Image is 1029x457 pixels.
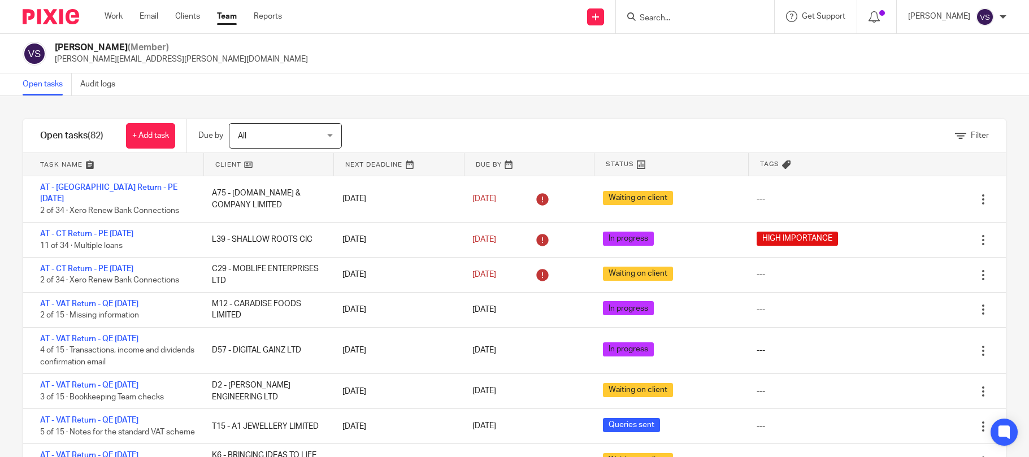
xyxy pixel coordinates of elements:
span: 2 of 34 · Xero Renew Bank Connections [40,277,179,285]
div: [DATE] [331,228,461,251]
span: Waiting on client [603,191,673,205]
div: --- [757,421,765,432]
span: HIGH IMPORTANCE [757,232,838,246]
a: Email [140,11,158,22]
input: Search [639,14,740,24]
div: --- [757,386,765,397]
a: AT - CT Return - PE [DATE] [40,265,133,273]
div: [DATE] [331,263,461,286]
div: [DATE] [331,298,461,321]
div: D57 - DIGITAL GAINZ LTD [201,339,331,362]
h2: [PERSON_NAME] [55,42,308,54]
div: [DATE] [331,415,461,438]
span: In progress [603,301,654,315]
a: Work [105,11,123,22]
a: AT - CT Return - PE [DATE] [40,230,133,238]
span: [DATE] [472,271,496,278]
a: AT - VAT Return - QE [DATE] [40,381,138,389]
span: In progress [603,232,654,246]
div: A75 - [DOMAIN_NAME] & COMPANY LIMITED [201,182,331,216]
span: Queries sent [603,418,660,432]
div: [DATE] [331,380,461,403]
a: Team [217,11,237,22]
span: 3 of 15 · Bookkeeping Team checks [40,393,164,401]
span: [DATE] [472,236,496,243]
span: Filter [971,132,989,140]
a: Audit logs [80,73,124,95]
span: [DATE] [472,423,496,430]
span: Waiting on client [603,267,673,281]
span: Get Support [802,12,845,20]
a: Clients [175,11,200,22]
img: svg%3E [976,8,994,26]
p: [PERSON_NAME] [908,11,970,22]
span: [DATE] [472,347,496,355]
h1: Open tasks [40,130,103,142]
div: --- [757,304,765,315]
span: Waiting on client [603,383,673,397]
span: In progress [603,342,654,356]
div: L39 - SHALLOW ROOTS CIC [201,228,331,251]
div: --- [757,193,765,204]
a: + Add task [126,123,175,149]
span: (Member) [128,43,169,52]
a: Open tasks [23,73,72,95]
span: 4 of 15 · Transactions, income and dividends confirmation email [40,346,194,366]
img: svg%3E [23,42,46,66]
div: C29 - MOBLIFE ENTERPRISES LTD [201,258,331,292]
span: 5 of 15 · Notes for the standard VAT scheme [40,428,195,436]
span: Tags [760,159,779,169]
span: [DATE] [472,306,496,314]
p: [PERSON_NAME][EMAIL_ADDRESS][PERSON_NAME][DOMAIN_NAME] [55,54,308,65]
a: AT - VAT Return - QE [DATE] [40,335,138,343]
span: 2 of 15 · Missing information [40,312,139,320]
a: AT - VAT Return - QE [DATE] [40,416,138,424]
span: [DATE] [472,195,496,203]
a: AT - [GEOGRAPHIC_DATA] Return - PE [DATE] [40,184,177,203]
div: M12 - CARADISE FOODS LIMITED [201,293,331,327]
span: 2 of 34 · Xero Renew Bank Connections [40,207,179,215]
p: Due by [198,130,223,141]
div: T15 - A1 JEWELLERY LIMITED [201,415,331,438]
div: [DATE] [331,188,461,210]
div: D2 - [PERSON_NAME] ENGINEERING LTD [201,374,331,408]
a: Reports [254,11,282,22]
span: Status [606,159,634,169]
span: All [238,132,246,140]
span: (82) [88,131,103,140]
div: [DATE] [331,339,461,362]
span: 11 of 34 · Multiple loans [40,242,123,250]
span: [DATE] [472,388,496,395]
div: --- [757,345,765,356]
a: AT - VAT Return - QE [DATE] [40,300,138,308]
div: --- [757,269,765,280]
img: Pixie [23,9,79,24]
